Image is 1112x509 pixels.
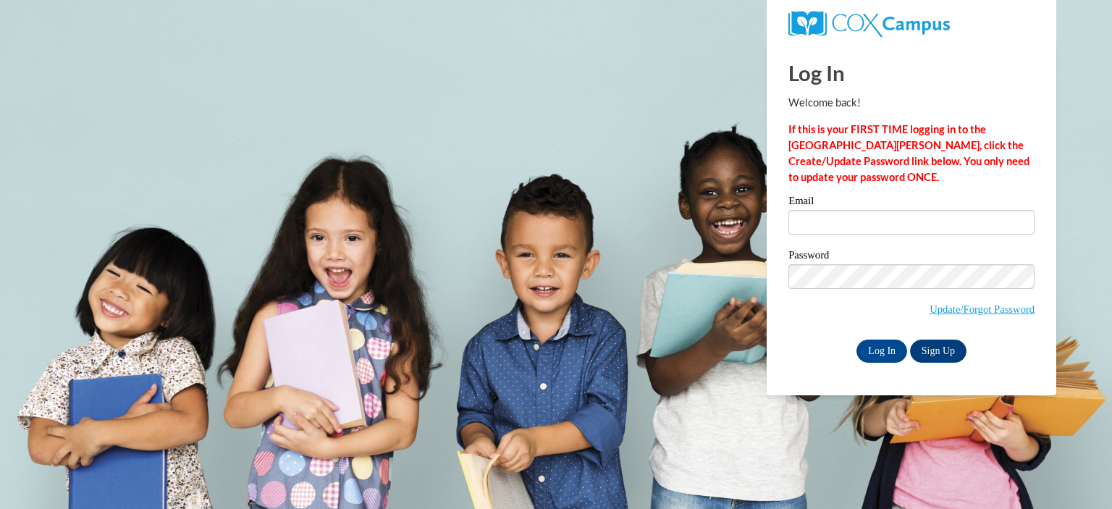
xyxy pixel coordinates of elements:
[788,17,950,29] a: COX Campus
[910,340,966,363] a: Sign Up
[930,303,1035,315] a: Update/Forgot Password
[788,58,1035,88] h1: Log In
[788,250,1035,264] label: Password
[856,340,907,363] input: Log In
[788,95,1035,111] p: Welcome back!
[788,195,1035,210] label: Email
[788,11,950,37] img: COX Campus
[788,123,1029,183] strong: If this is your FIRST TIME logging in to the [GEOGRAPHIC_DATA][PERSON_NAME], click the Create/Upd...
